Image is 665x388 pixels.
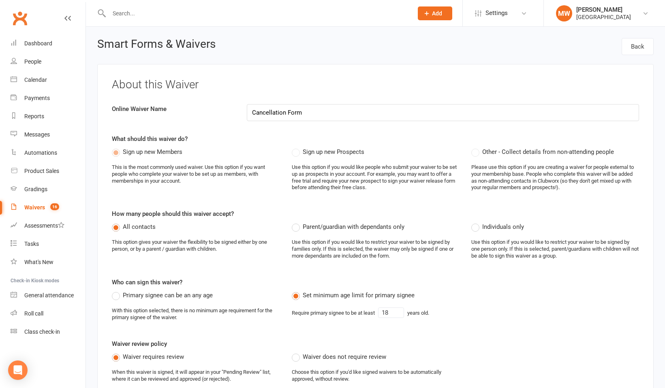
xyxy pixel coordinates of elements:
span: Waiver requires review [123,352,184,360]
span: Other - Collect details from non-attending people [482,147,614,156]
div: This option gives your waiver the flexibility to be signed either by one person, or by a parent /... [112,239,280,253]
div: Messages [24,131,50,138]
a: What's New [11,253,86,271]
a: Waivers 16 [11,198,86,217]
div: Gradings [24,186,47,192]
a: Payments [11,89,86,107]
div: With this option selected, there is no minimum age requirement for the primary signee of the waiver. [112,307,280,321]
a: Gradings [11,180,86,198]
span: Individuals only [482,222,524,230]
div: What's New [24,259,53,265]
div: Open Intercom Messenger [8,360,28,380]
div: Dashboard [24,40,52,47]
label: What should this waiver do? [112,134,188,144]
a: Messages [11,126,86,144]
div: Require primary signee to be at least years old. [292,307,429,318]
div: Please use this option if you are creating a waiver for people external to your membership base. ... [471,164,639,192]
span: Set minimum age limit for primary signee [303,290,415,299]
span: All contacts [123,222,156,230]
span: Sign up new Members [123,147,182,156]
a: Clubworx [10,8,30,28]
div: Automations [24,149,57,156]
a: Automations [11,144,86,162]
div: When this waiver is signed, it will appear in your "Pending Review" list, where it can be reviewe... [112,369,280,383]
div: Use this option if you would like people who submit your waiver to be set up as prospects in your... [292,164,460,192]
a: People [11,53,86,71]
div: Tasks [24,241,39,247]
h2: Smart Forms & Waivers [97,38,216,53]
div: Payments [24,95,50,101]
a: General attendance kiosk mode [11,286,86,305]
div: Class check-in [24,328,60,335]
a: Product Sales [11,162,86,180]
a: Class kiosk mode [11,323,86,341]
input: Search... [107,8,407,19]
div: Roll call [24,310,43,317]
div: Reports [24,113,44,119]
div: Use this option if you would like to restrict your waiver to be signed by one person only. If thi... [471,239,639,260]
label: Waiver review policy [112,339,167,349]
a: Reports [11,107,86,126]
div: People [24,58,41,65]
a: Calendar [11,71,86,89]
span: Primary signee can be an any age [123,290,213,299]
div: Calendar [24,77,47,83]
button: Add [418,6,452,20]
span: Sign up new Prospects [303,147,364,156]
div: Product Sales [24,168,59,174]
h3: About this Waiver [112,79,639,91]
label: Who can sign this waiver? [112,277,182,287]
div: Waivers [24,204,45,211]
span: 16 [50,203,59,210]
span: Parent/guardian with dependants only [303,222,404,230]
span: Settings [485,4,508,22]
label: Online Waiver Name [106,104,241,114]
a: Tasks [11,235,86,253]
a: Assessments [11,217,86,235]
div: Use this option if you would like to restrict your waiver to be signed by families only. If this ... [292,239,460,260]
div: Assessments [24,222,64,229]
span: Waiver does not require review [303,352,386,360]
div: General attendance [24,292,74,298]
div: This is the most commonly used waiver. Use this option if you want people who complete your waive... [112,164,280,185]
label: How many people should this waiver accept? [112,209,234,219]
a: Roll call [11,305,86,323]
span: Add [432,10,442,17]
a: Dashboard [11,34,86,53]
